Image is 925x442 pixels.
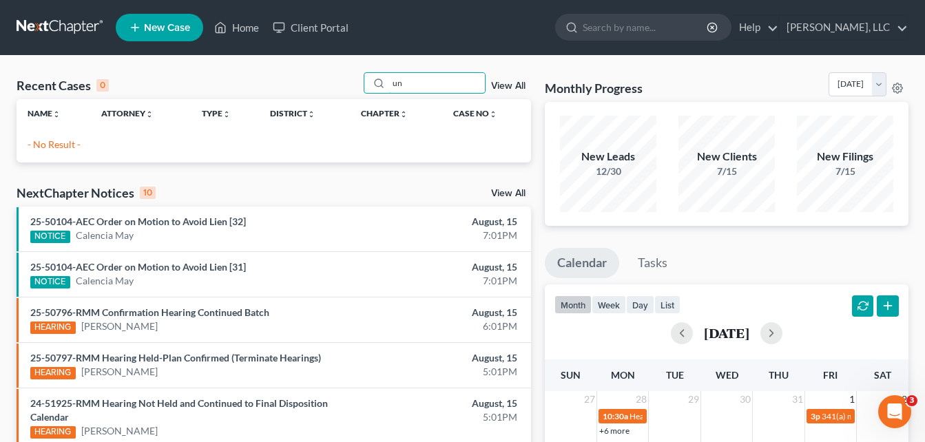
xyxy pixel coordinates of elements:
[583,14,709,40] input: Search by name...
[791,391,804,408] span: 31
[364,274,517,288] div: 7:01PM
[399,110,408,118] i: unfold_more
[545,80,643,96] h3: Monthly Progress
[30,367,76,379] div: HEARING
[30,397,328,423] a: 24-51925-RMM Hearing Not Held and Continued to Final Disposition Calendar
[30,352,321,364] a: 25-50797-RMM Hearing Held-Plan Confirmed (Terminate Hearings)
[364,229,517,242] div: 7:01PM
[561,369,581,381] span: Sun
[874,369,891,381] span: Sat
[626,295,654,314] button: day
[797,149,893,165] div: New Filings
[81,424,158,438] a: [PERSON_NAME]
[489,110,497,118] i: unfold_more
[599,425,630,436] a: +6 more
[145,110,154,118] i: unfold_more
[144,23,190,33] span: New Case
[583,391,596,408] span: 27
[491,81,526,91] a: View All
[81,319,158,333] a: [PERSON_NAME]
[52,110,61,118] i: unfold_more
[364,306,517,319] div: August, 15
[364,410,517,424] div: 5:01PM
[678,149,775,165] div: New Clients
[81,365,158,379] a: [PERSON_NAME]
[878,395,911,428] iframe: Intercom live chat
[30,322,76,334] div: HEARING
[592,295,626,314] button: week
[453,108,497,118] a: Case Nounfold_more
[560,165,656,178] div: 12/30
[678,165,775,178] div: 7/15
[364,351,517,365] div: August, 15
[364,365,517,379] div: 5:01PM
[222,110,231,118] i: unfold_more
[364,260,517,274] div: August, 15
[634,391,648,408] span: 28
[17,185,156,201] div: NextChapter Notices
[630,411,737,421] span: Hearing for [PERSON_NAME]
[207,15,266,40] a: Home
[666,369,684,381] span: Tue
[603,411,628,421] span: 10:30a
[687,391,700,408] span: 29
[96,79,109,92] div: 0
[30,261,246,273] a: 25-50104-AEC Order on Motion to Avoid Lien [31]
[560,149,656,165] div: New Leads
[30,276,70,288] div: NOTICE
[611,369,635,381] span: Mon
[364,319,517,333] div: 6:01PM
[823,369,838,381] span: Fri
[797,165,893,178] div: 7/15
[906,395,917,406] span: 3
[545,248,619,278] a: Calendar
[769,369,789,381] span: Thu
[28,108,61,118] a: Nameunfold_more
[716,369,738,381] span: Wed
[732,15,778,40] a: Help
[307,110,315,118] i: unfold_more
[76,274,134,288] a: Calencia May
[811,411,820,421] span: 3p
[491,189,526,198] a: View All
[30,306,269,318] a: 25-50796-RMM Confirmation Hearing Continued Batch
[554,295,592,314] button: month
[30,426,76,439] div: HEARING
[202,108,231,118] a: Typeunfold_more
[101,108,154,118] a: Attorneyunfold_more
[654,295,680,314] button: list
[625,248,680,278] a: Tasks
[76,229,134,242] a: Calencia May
[738,391,752,408] span: 30
[17,77,109,94] div: Recent Cases
[30,215,246,227] a: 25-50104-AEC Order on Motion to Avoid Lien [32]
[361,108,408,118] a: Chapterunfold_more
[780,15,908,40] a: [PERSON_NAME], LLC
[140,187,156,199] div: 10
[388,73,485,93] input: Search by name...
[266,15,355,40] a: Client Portal
[704,326,749,340] h2: [DATE]
[28,138,520,151] p: - No Result -
[270,108,315,118] a: Districtunfold_more
[900,391,908,408] span: 2
[364,397,517,410] div: August, 15
[30,231,70,243] div: NOTICE
[364,215,517,229] div: August, 15
[848,391,856,408] span: 1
